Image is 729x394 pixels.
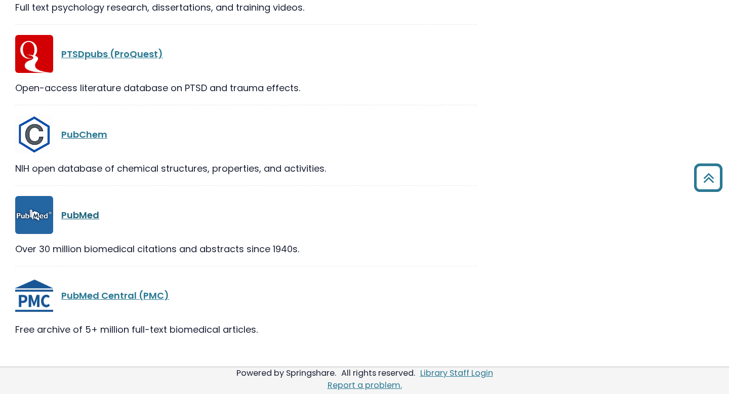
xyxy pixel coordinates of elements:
[61,128,107,141] a: PubChem
[15,323,477,336] div: Free archive of 5+ million full-text biomedical articles.
[15,1,477,14] div: Full text psychology research, dissertations, and training videos.
[340,367,417,379] div: All rights reserved.
[61,48,163,60] a: PTSDpubs (ProQuest)
[690,168,726,187] a: Back to Top
[61,209,99,221] a: PubMed
[15,162,477,175] div: NIH open database of chemical structures, properties, and activities.
[15,242,477,256] div: Over 30 million biomedical citations and abstracts since 1940s.
[328,379,402,391] a: Report a problem.
[235,367,338,379] div: Powered by Springshare.
[61,289,169,302] a: PubMed Central (PMC)
[15,81,477,95] div: Open-access literature database on PTSD and trauma effects.
[420,367,493,379] a: Library Staff Login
